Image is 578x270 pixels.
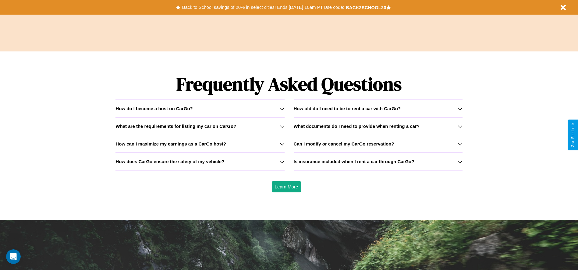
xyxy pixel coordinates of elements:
[272,181,301,192] button: Learn More
[115,141,226,146] h3: How can I maximize my earnings as a CarGo host?
[294,124,420,129] h3: What documents do I need to provide when renting a car?
[6,249,21,264] iframe: Intercom live chat
[115,106,193,111] h3: How do I become a host on CarGo?
[294,141,394,146] h3: Can I modify or cancel my CarGo reservation?
[115,159,224,164] h3: How does CarGo ensure the safety of my vehicle?
[346,5,386,10] b: BACK2SCHOOL20
[180,3,346,12] button: Back to School savings of 20% in select cities! Ends [DATE] 10am PT.Use code:
[571,123,575,147] div: Give Feedback
[115,124,236,129] h3: What are the requirements for listing my car on CarGo?
[294,106,401,111] h3: How old do I need to be to rent a car with CarGo?
[294,159,414,164] h3: Is insurance included when I rent a car through CarGo?
[115,68,462,100] h1: Frequently Asked Questions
